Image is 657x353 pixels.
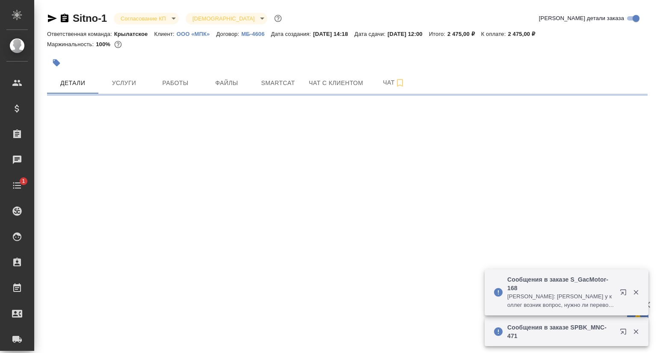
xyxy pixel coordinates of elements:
[112,39,124,50] button: 0.00 RUB;
[481,31,508,37] p: К оплате:
[395,78,405,88] svg: Подписаться
[73,12,107,24] a: Sitno-1
[309,78,363,88] span: Чат с клиентом
[216,31,241,37] p: Договор:
[177,30,216,37] a: ООО «МПК»
[177,31,216,37] p: ООО «МПК»
[96,41,112,47] p: 100%
[154,31,176,37] p: Клиент:
[355,31,388,37] p: Дата сдачи:
[155,78,196,88] span: Работы
[627,288,645,296] button: Закрыть
[206,78,247,88] span: Файлы
[447,31,481,37] p: 2 475,00 ₽
[615,284,635,304] button: Открыть в новой вкладке
[186,13,267,24] div: Согласование КП
[52,78,93,88] span: Детали
[507,275,614,292] p: Сообщения в заказе S_GacMotor-168
[47,53,66,72] button: Добавить тэг
[272,13,284,24] button: Доп статусы указывают на важность/срочность заказа
[190,15,257,22] button: [DEMOGRAPHIC_DATA]
[388,31,429,37] p: [DATE] 12:00
[17,177,30,185] span: 1
[627,328,645,335] button: Закрыть
[539,14,624,23] span: [PERSON_NAME] детали заказа
[47,31,114,37] p: Ответственная команда:
[241,31,271,37] p: МБ-4606
[257,78,299,88] span: Smartcat
[47,41,96,47] p: Маржинальность:
[508,31,542,37] p: 2 475,00 ₽
[429,31,447,37] p: Итого:
[104,78,145,88] span: Услуги
[47,13,57,24] button: Скопировать ссылку для ЯМессенджера
[118,15,169,22] button: Согласование КП
[271,31,313,37] p: Дата создания:
[507,292,614,309] p: [PERSON_NAME]: [PERSON_NAME] у коллег возник вопрос, нужно ли переводить текст на таком вот значк...
[114,13,179,24] div: Согласование КП
[373,77,414,88] span: Чат
[114,31,154,37] p: Крылатское
[59,13,70,24] button: Скопировать ссылку
[507,323,614,340] p: Сообщения в заказе SPBK_MNC-471
[241,30,271,37] a: МБ-4606
[313,31,355,37] p: [DATE] 14:18
[615,323,635,344] button: Открыть в новой вкладке
[2,175,32,196] a: 1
